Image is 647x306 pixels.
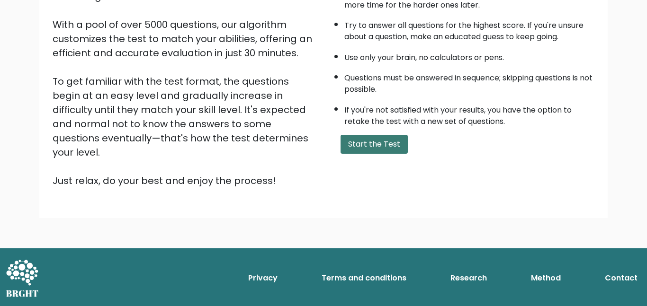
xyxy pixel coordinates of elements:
a: Privacy [244,269,281,288]
a: Terms and conditions [318,269,410,288]
li: If you're not satisfied with your results, you have the option to retake the test with a new set ... [344,100,594,127]
li: Try to answer all questions for the highest score. If you're unsure about a question, make an edu... [344,15,594,43]
li: Questions must be answered in sequence; skipping questions is not possible. [344,68,594,95]
a: Research [447,269,491,288]
a: Contact [601,269,641,288]
a: Method [527,269,565,288]
li: Use only your brain, no calculators or pens. [344,47,594,63]
button: Start the Test [341,135,408,154]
